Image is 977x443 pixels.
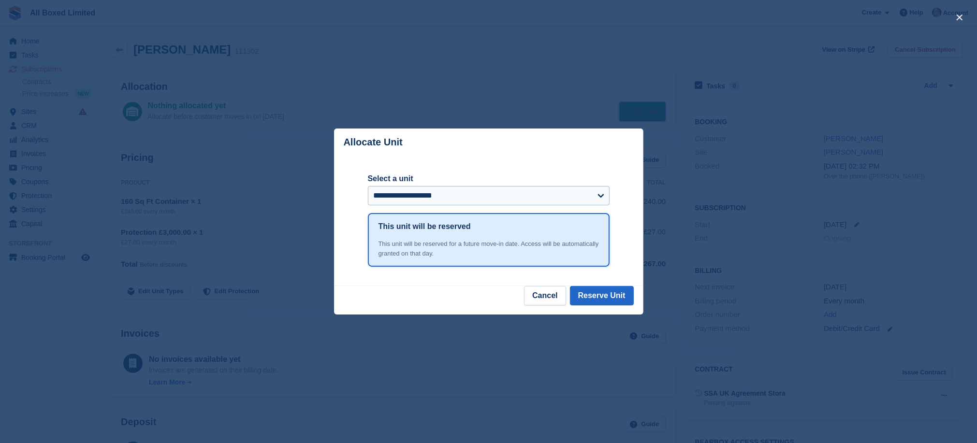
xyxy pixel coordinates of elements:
[524,286,566,305] button: Cancel
[570,286,634,305] button: Reserve Unit
[952,10,967,25] button: close
[379,239,599,258] div: This unit will be reserved for a future move-in date. Access will be automatically granted on tha...
[344,137,403,148] p: Allocate Unit
[368,173,610,185] label: Select a unit
[379,221,471,232] h1: This unit will be reserved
